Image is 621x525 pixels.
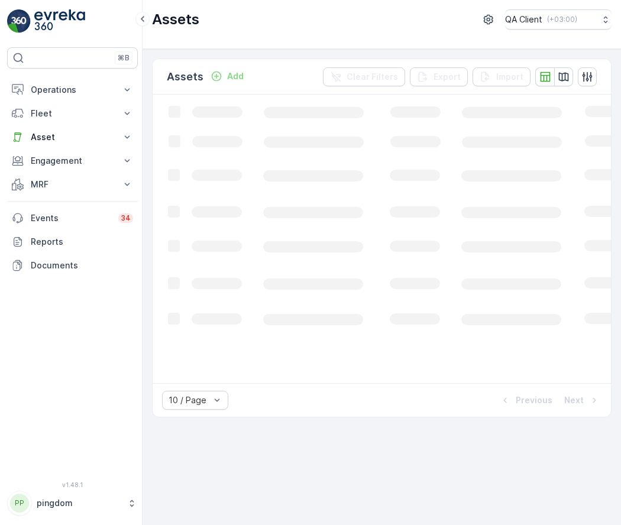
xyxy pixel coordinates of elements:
[227,70,244,82] p: Add
[152,10,199,29] p: Assets
[7,9,31,33] img: logo
[31,179,114,190] p: MRF
[7,230,138,254] a: Reports
[31,212,111,224] p: Events
[323,67,405,86] button: Clear Filters
[7,481,138,488] span: v 1.48.1
[496,71,523,83] p: Import
[7,173,138,196] button: MRF
[34,9,85,33] img: logo_light-DOdMpM7g.png
[7,102,138,125] button: Fleet
[7,149,138,173] button: Engagement
[121,213,131,223] p: 34
[167,69,203,85] p: Assets
[31,260,133,271] p: Documents
[7,78,138,102] button: Operations
[498,393,554,407] button: Previous
[547,15,577,24] p: ( +03:00 )
[564,394,584,406] p: Next
[31,155,114,167] p: Engagement
[347,71,398,83] p: Clear Filters
[505,9,612,30] button: QA Client(+03:00)
[473,67,531,86] button: Import
[563,393,601,407] button: Next
[516,394,552,406] p: Previous
[31,108,114,119] p: Fleet
[7,254,138,277] a: Documents
[37,497,121,509] p: pingdom
[31,131,114,143] p: Asset
[10,494,29,513] div: PP
[31,84,114,96] p: Operations
[7,206,138,230] a: Events34
[410,67,468,86] button: Export
[31,236,133,248] p: Reports
[206,69,248,83] button: Add
[434,71,461,83] p: Export
[7,125,138,149] button: Asset
[7,491,138,516] button: PPpingdom
[505,14,542,25] p: QA Client
[118,53,130,63] p: ⌘B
